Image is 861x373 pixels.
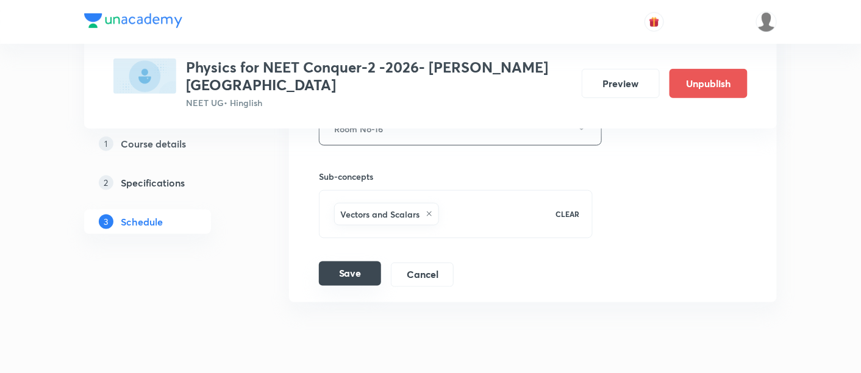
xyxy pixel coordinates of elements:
button: Preview [582,69,660,98]
h5: Specifications [121,175,185,190]
h5: Course details [121,136,186,151]
h3: Physics for NEET Conquer-2 -2026- [PERSON_NAME][GEOGRAPHIC_DATA] [186,59,572,94]
img: 20020F53-892D-4D67-B63F-30EEA37417FE_plus.png [113,59,176,94]
button: Room No-16 [319,112,602,146]
button: Save [319,261,381,286]
img: Company Logo [84,13,182,28]
h5: Schedule [121,214,163,229]
button: avatar [645,12,664,32]
button: Unpublish [670,69,748,98]
p: 3 [99,214,113,229]
a: Company Logo [84,13,182,31]
img: Mustafa kamal [756,12,777,32]
p: CLEAR [556,208,580,219]
p: 2 [99,175,113,190]
button: Cancel [391,263,454,287]
a: 2Specifications [84,170,250,194]
p: NEET UG • Hinglish [186,96,572,109]
h6: Sub-concepts [319,170,593,183]
p: 1 [99,136,113,151]
a: 1Course details [84,131,250,155]
img: avatar [649,16,660,27]
h6: Vectors and Scalars [340,208,420,221]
